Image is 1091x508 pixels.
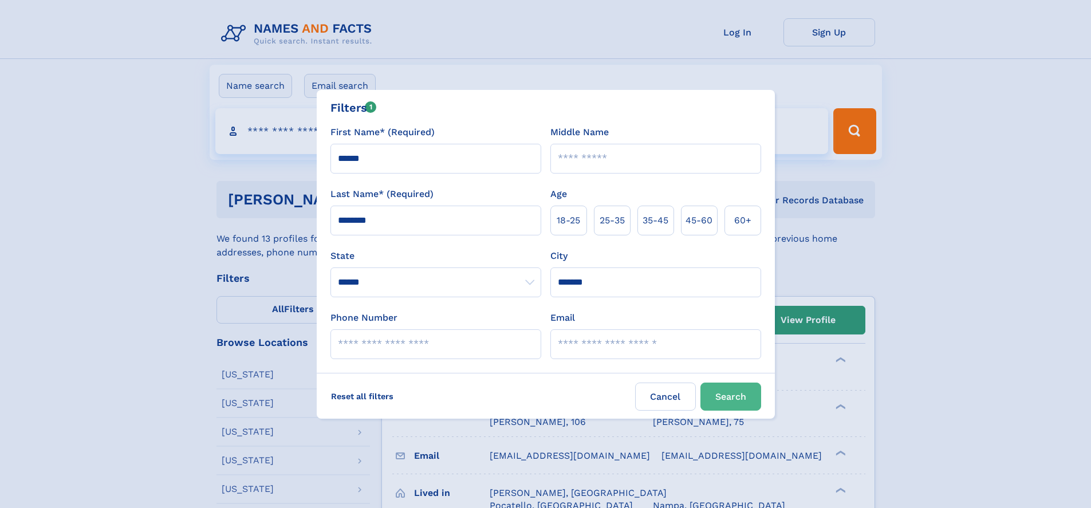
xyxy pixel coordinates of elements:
[643,214,668,227] span: 35‑45
[550,125,609,139] label: Middle Name
[330,125,435,139] label: First Name* (Required)
[330,187,434,201] label: Last Name* (Required)
[550,249,568,263] label: City
[734,214,751,227] span: 60+
[700,383,761,411] button: Search
[635,383,696,411] label: Cancel
[600,214,625,227] span: 25‑35
[550,311,575,325] label: Email
[324,383,401,410] label: Reset all filters
[330,249,541,263] label: State
[330,99,377,116] div: Filters
[557,214,580,227] span: 18‑25
[550,187,567,201] label: Age
[686,214,712,227] span: 45‑60
[330,311,397,325] label: Phone Number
